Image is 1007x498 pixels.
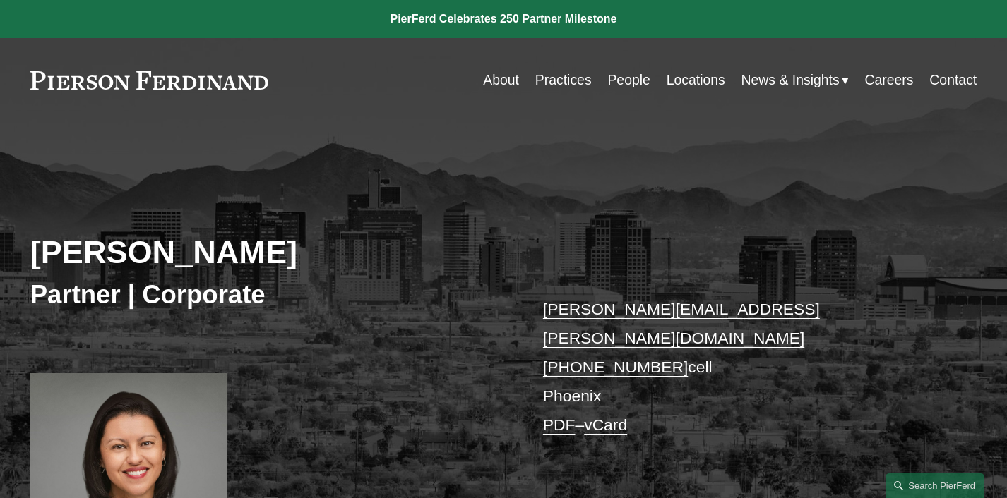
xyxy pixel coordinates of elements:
[667,66,725,94] a: Locations
[535,66,592,94] a: Practices
[543,300,820,347] a: [PERSON_NAME][EMAIL_ADDRESS][PERSON_NAME][DOMAIN_NAME]
[886,473,984,498] a: Search this site
[607,66,650,94] a: People
[584,415,627,434] a: vCard
[741,66,849,94] a: folder dropdown
[543,295,938,440] p: cell Phoenix –
[30,279,503,310] h3: Partner | Corporate
[30,233,503,272] h2: [PERSON_NAME]
[543,358,689,376] a: [PHONE_NUMBER]
[741,68,840,92] span: News & Insights
[483,66,519,94] a: About
[865,66,914,94] a: Careers
[543,415,576,434] a: PDF
[929,66,977,94] a: Contact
